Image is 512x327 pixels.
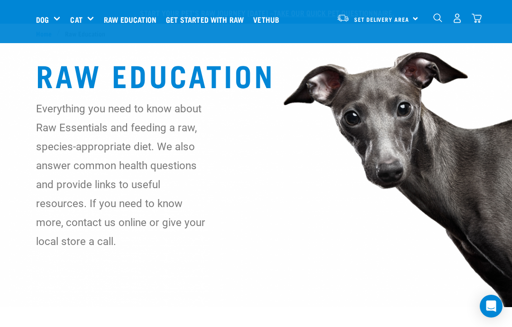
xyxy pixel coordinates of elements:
[70,14,82,25] a: Cat
[433,13,442,22] img: home-icon-1@2x.png
[472,13,482,23] img: home-icon@2x.png
[36,99,212,251] p: Everything you need to know about Raw Essentials and feeding a raw, species-appropriate diet. We ...
[36,14,49,25] a: Dog
[164,0,251,38] a: Get started with Raw
[480,295,503,318] div: Open Intercom Messenger
[337,14,349,22] img: van-moving.png
[36,57,476,91] h1: Raw Education
[452,13,462,23] img: user.png
[251,0,286,38] a: Vethub
[101,0,164,38] a: Raw Education
[354,18,409,21] span: Set Delivery Area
